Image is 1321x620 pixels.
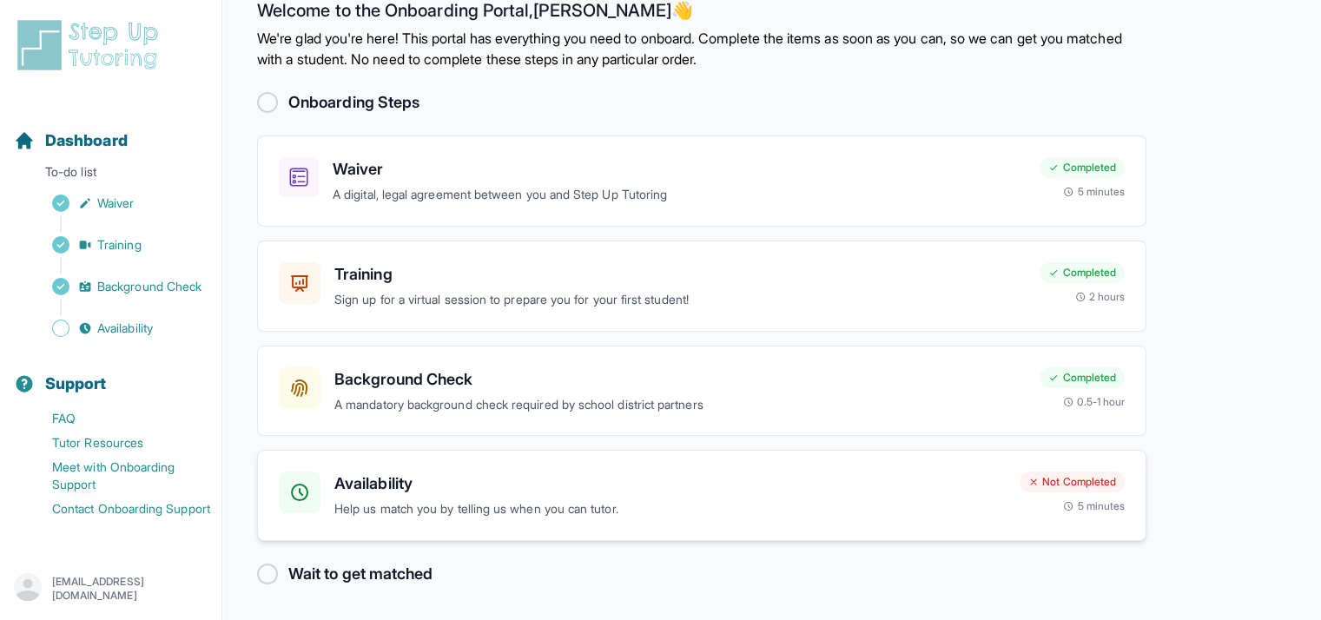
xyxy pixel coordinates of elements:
a: Tutor Resources [14,431,221,455]
button: [EMAIL_ADDRESS][DOMAIN_NAME] [14,573,208,604]
p: To-do list [7,163,215,188]
a: TrainingSign up for a virtual session to prepare you for your first student!Completed2 hours [257,241,1146,332]
span: Support [45,372,107,396]
h3: Training [334,262,1026,287]
div: Completed [1040,367,1125,388]
h3: Availability [334,472,1006,496]
a: AvailabilityHelp us match you by telling us when you can tutor.Not Completed5 minutes [257,450,1146,541]
a: FAQ [14,406,221,431]
h3: Background Check [334,367,1026,392]
p: We're glad you're here! This portal has everything you need to onboard. Complete the items as soo... [257,28,1146,69]
span: Training [97,236,142,254]
p: A digital, legal agreement between you and Step Up Tutoring [333,185,1026,205]
a: Meet with Onboarding Support [14,455,221,497]
div: 5 minutes [1063,499,1125,513]
div: Completed [1040,262,1125,283]
h2: Onboarding Steps [288,90,419,115]
h3: Waiver [333,157,1026,181]
div: 2 hours [1075,290,1126,304]
div: Not Completed [1020,472,1125,492]
span: Waiver [97,195,134,212]
h2: Wait to get matched [288,562,433,586]
p: A mandatory background check required by school district partners [334,395,1026,415]
a: Background CheckA mandatory background check required by school district partnersCompleted0.5-1 hour [257,346,1146,437]
a: Waiver [14,191,221,215]
a: Availability [14,316,221,340]
a: Background Check [14,274,221,299]
a: WaiverA digital, legal agreement between you and Step Up TutoringCompleted5 minutes [257,135,1146,227]
button: Dashboard [7,101,215,160]
span: Background Check [97,278,201,295]
p: [EMAIL_ADDRESS][DOMAIN_NAME] [52,575,208,603]
button: Support [7,344,215,403]
a: Dashboard [14,129,128,153]
a: Training [14,233,221,257]
span: Availability [97,320,153,337]
p: Help us match you by telling us when you can tutor. [334,499,1006,519]
img: logo [14,17,168,73]
div: 5 minutes [1063,185,1125,199]
a: Contact Onboarding Support [14,497,221,521]
span: Dashboard [45,129,128,153]
div: 0.5-1 hour [1063,395,1125,409]
p: Sign up for a virtual session to prepare you for your first student! [334,290,1026,310]
div: Completed [1040,157,1125,178]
